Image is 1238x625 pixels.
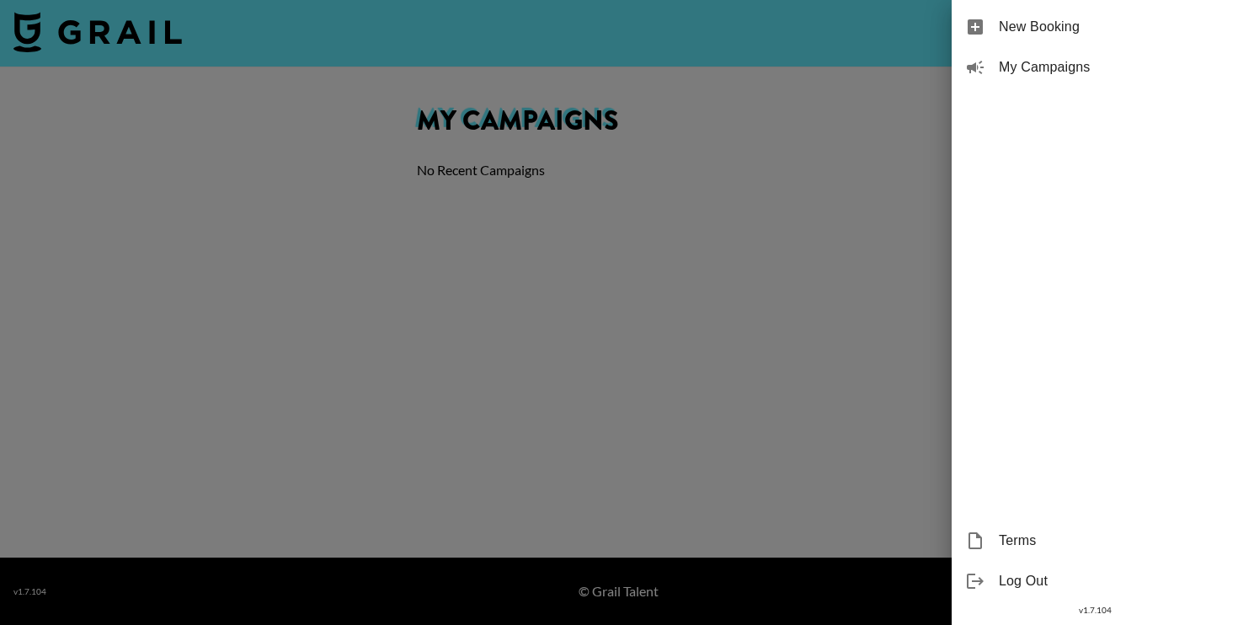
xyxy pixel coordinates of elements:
div: Log Out [952,561,1238,601]
div: My Campaigns [952,47,1238,88]
div: Terms [952,521,1238,561]
iframe: Drift Widget Chat Controller [1154,541,1218,605]
div: v 1.7.104 [952,601,1238,619]
span: My Campaigns [999,57,1225,77]
span: New Booking [999,17,1225,37]
span: Terms [999,531,1225,551]
div: New Booking [952,7,1238,47]
span: Log Out [999,571,1225,591]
